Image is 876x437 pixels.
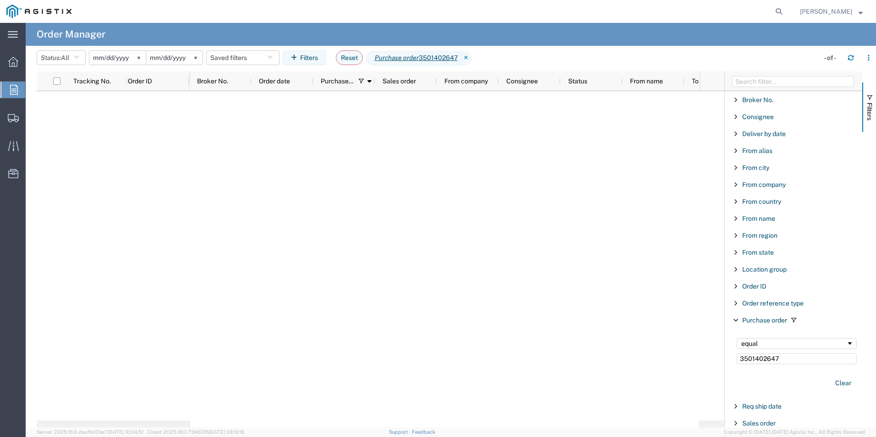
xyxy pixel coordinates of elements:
[375,53,419,63] i: Purchase order
[37,50,86,65] button: Status:All
[148,429,245,435] span: Client: 2025.18.0-7346316
[61,54,69,61] span: All
[128,77,152,85] span: Order ID
[444,77,488,85] span: From company
[742,266,787,273] span: Location group
[742,164,769,171] span: From city
[108,429,143,435] span: [DATE] 10:04:51
[209,429,245,435] span: [DATE] 08:10:16
[6,5,71,18] img: logo
[389,429,412,435] a: Support
[568,77,587,85] span: Status
[742,215,775,222] span: From name
[737,338,857,349] div: Filtering operator
[742,130,786,137] span: Deliver by date
[383,77,416,85] span: Sales order
[742,403,782,410] span: Req ship date
[742,317,787,324] span: Purchase order
[283,50,326,65] button: Filters
[737,353,857,364] input: Filter Value
[37,429,143,435] span: Server: 2025.18.0-daa1fe12ee7
[742,420,776,427] span: Sales order
[206,50,279,65] button: Saved filters
[800,6,852,16] span: Kristina Woolson
[366,51,461,66] span: Purchase order 3501402647
[830,376,857,391] button: Clear
[506,77,538,85] span: Consignee
[742,249,774,256] span: From state
[724,428,865,436] span: Copyright © [DATE]-[DATE] Agistix Inc., All Rights Reserved
[630,77,663,85] span: From name
[197,77,228,85] span: Broker No.
[692,77,717,85] span: To name
[742,147,772,154] span: From alias
[725,91,862,427] div: Filter List 26 Filters
[321,77,355,85] span: Purchase order
[89,51,146,65] input: Not set
[824,53,840,63] div: - of -
[742,181,786,188] span: From company
[866,103,873,120] span: Filters
[37,23,105,46] h4: Order Manager
[146,51,203,65] input: Not set
[742,283,766,290] span: Order ID
[799,6,863,17] button: [PERSON_NAME]
[732,76,854,87] input: Filter Columns Input
[741,340,846,347] div: equal
[742,113,774,120] span: Consignee
[336,50,363,65] button: Reset
[412,429,435,435] a: Feedback
[742,198,781,205] span: From country
[259,77,290,85] span: Order date
[742,300,804,307] span: Order reference type
[73,77,111,85] span: Tracking No.
[742,96,773,104] span: Broker No.
[742,232,777,239] span: From region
